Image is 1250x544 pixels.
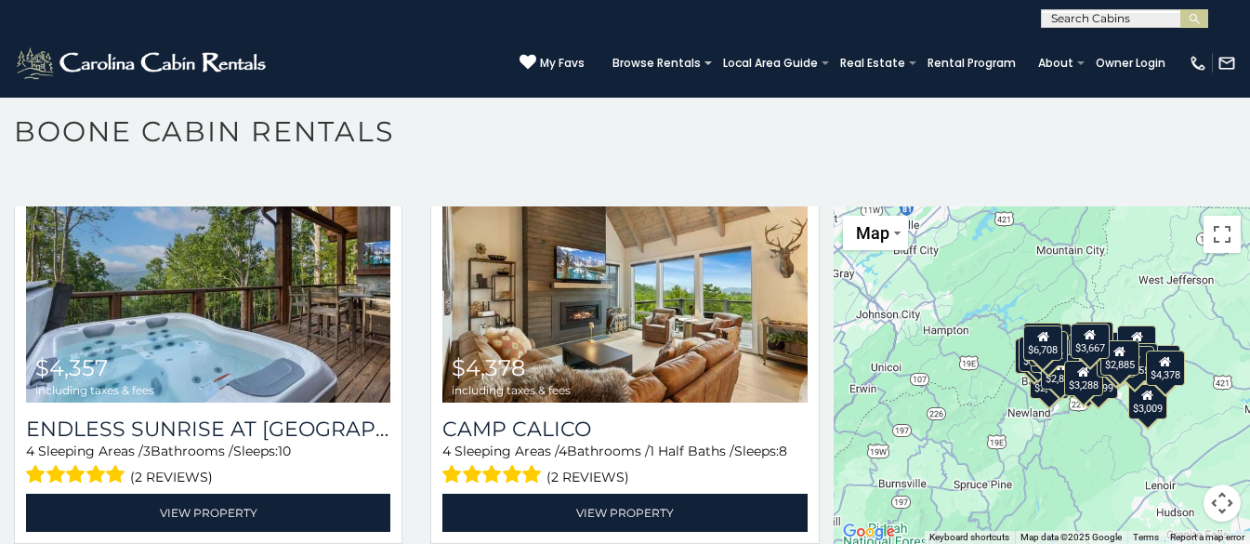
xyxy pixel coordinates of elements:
span: 1 Half Baths / [650,443,734,459]
span: My Favs [540,55,585,72]
a: Endless Sunrise at [GEOGRAPHIC_DATA] [26,417,390,442]
a: Rental Program [918,50,1025,76]
span: including taxes & fees [452,384,571,396]
div: $3,009 [1128,383,1167,418]
div: $2,731 [1117,325,1156,360]
a: About [1029,50,1083,76]
h3: Endless Sunrise at Eagles Nest [26,417,390,442]
span: (2 reviews) [546,465,629,489]
button: Keyboard shortcuts [929,531,1009,544]
div: $6,708 [1023,325,1062,360]
button: Change map style [843,216,908,250]
div: $3,667 [1070,324,1109,359]
a: Owner Login [1086,50,1175,76]
a: Real Estate [831,50,914,76]
span: 4 [442,443,451,459]
div: $3,288 [1064,360,1103,395]
span: Map [856,223,889,243]
span: $4,378 [452,354,525,381]
a: Terms (opens in new tab) [1133,532,1159,542]
span: $4,357 [35,354,108,381]
div: Sleeping Areas / Bathrooms / Sleeps: [442,442,807,489]
a: Open this area in Google Maps (opens a new window) [838,520,900,544]
span: 10 [278,443,291,459]
img: Google [838,520,900,544]
div: $2,608 [1073,322,1112,357]
span: (2 reviews) [130,465,213,489]
button: Map camera controls [1204,484,1241,522]
div: $2,858 [1041,354,1080,390]
div: $4,843 [1019,336,1058,371]
img: mail-regular-white.png [1217,54,1236,73]
div: $3,603 [1097,341,1136,377]
a: Endless Sunrise at Eagles Nest $4,357 including taxes & fees [26,158,390,403]
img: Endless Sunrise at Eagles Nest [26,158,390,403]
span: 4 [26,443,34,459]
a: Local Area Guide [714,50,827,76]
div: $4,571 [1023,322,1062,357]
img: phone-regular-white.png [1189,54,1207,73]
span: 4 [559,443,567,459]
img: Camp Calico [442,158,807,403]
a: Camp Calico $4,378 including taxes & fees [442,158,807,403]
div: $2,862 [1029,331,1068,366]
div: $4,357 [1014,338,1053,373]
div: Sleeping Areas / Bathrooms / Sleeps: [26,442,390,489]
div: $2,406 [1030,363,1069,398]
span: 8 [779,443,787,459]
a: View Property [26,494,390,532]
div: $3,355 [1115,346,1154,381]
div: $3,199 [1079,363,1118,398]
div: $2,615 [1141,344,1180,379]
a: My Favs [520,54,585,73]
div: $2,885 [1099,340,1138,376]
span: including taxes & fees [35,384,154,396]
button: Toggle fullscreen view [1204,216,1241,253]
span: 3 [143,443,151,459]
div: $4,378 [1146,351,1185,386]
a: Camp Calico [442,417,807,442]
a: View Property [442,494,807,532]
a: Report a map error [1170,532,1244,542]
span: Map data ©2025 Google [1020,532,1122,542]
img: White-1-2.png [14,45,271,82]
a: Browse Rentals [603,50,710,76]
